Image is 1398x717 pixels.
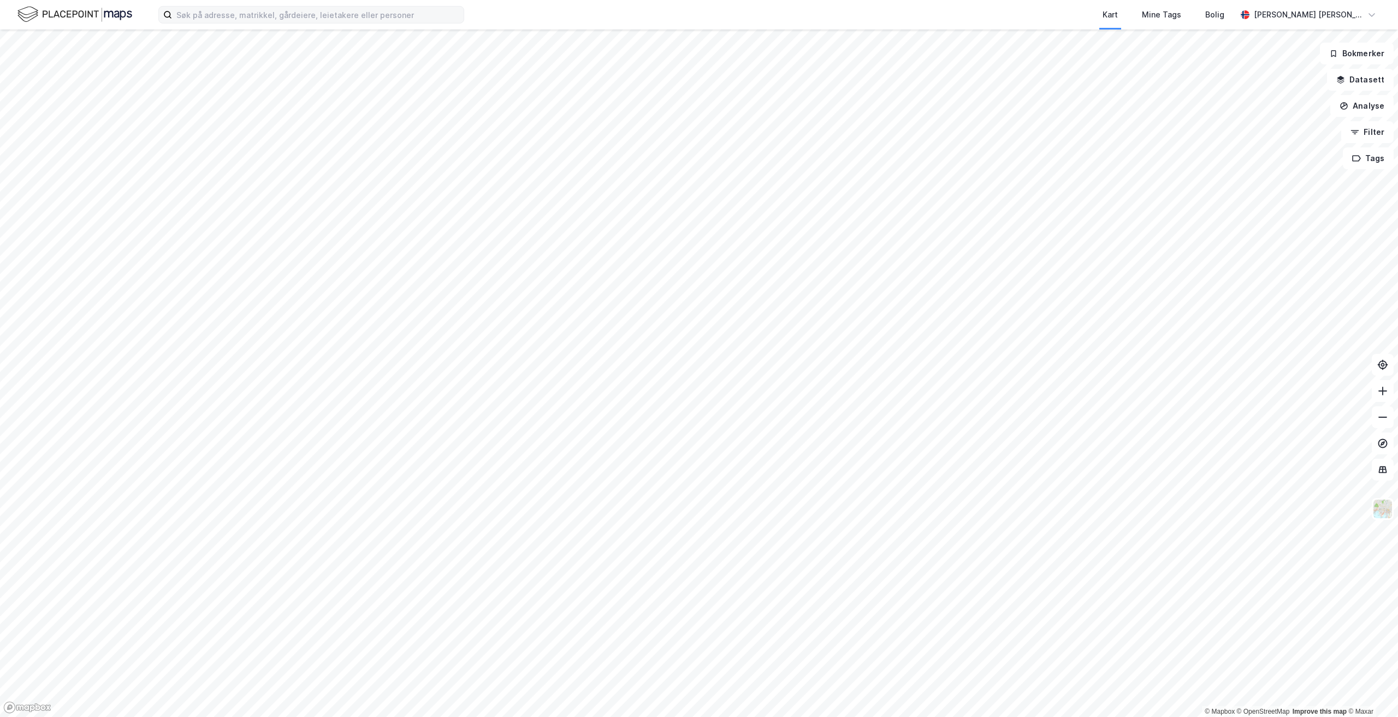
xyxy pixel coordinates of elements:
[17,5,132,24] img: logo.f888ab2527a4732fd821a326f86c7f29.svg
[1343,665,1398,717] iframe: Chat Widget
[1103,8,1118,21] div: Kart
[1254,8,1363,21] div: [PERSON_NAME] [PERSON_NAME] Blankvoll Elveheim
[172,7,464,23] input: Søk på adresse, matrikkel, gårdeiere, leietakere eller personer
[1142,8,1181,21] div: Mine Tags
[1343,665,1398,717] div: Kontrollprogram for chat
[1205,8,1224,21] div: Bolig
